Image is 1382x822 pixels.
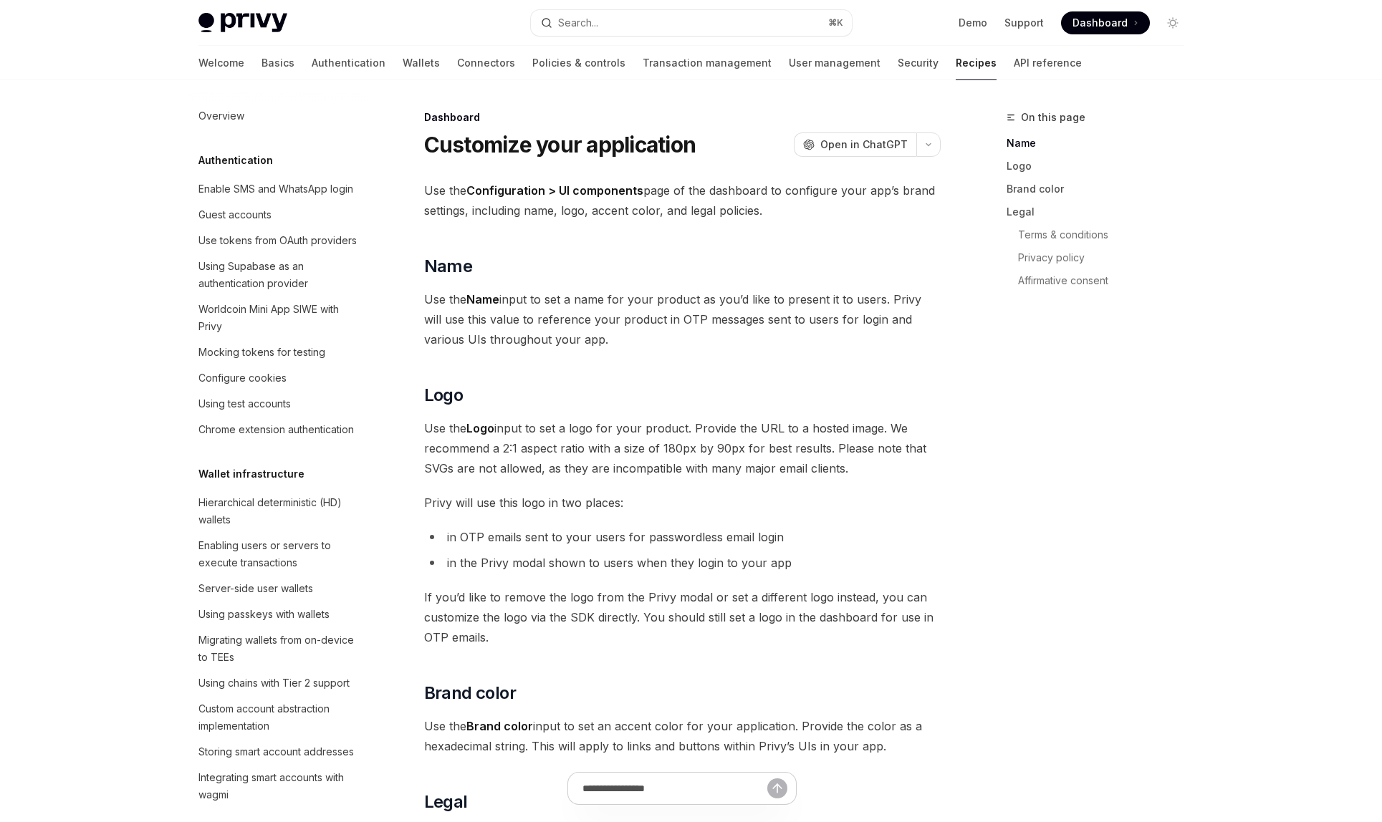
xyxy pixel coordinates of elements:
[198,769,362,803] div: Integrating smart accounts with wagmi
[1073,16,1128,30] span: Dashboard
[424,289,941,349] span: Use the input to set a name for your product as you’d like to present it to users. Privy will use...
[1007,246,1196,269] a: Privacy policy
[1007,155,1196,178] a: Logo
[187,253,370,296] a: Using Supabase as an authentication provider
[582,773,767,804] input: Ask a question...
[424,587,941,647] span: If you’d like to remove the logo from the Privy modal or set a different logo instead, you can cu...
[261,46,294,80] a: Basics
[187,576,370,601] a: Server-side user wallets
[198,107,244,125] div: Overview
[424,180,941,221] span: Use the page of the dashboard to configure your app’s brand settings, including name, logo, accen...
[424,493,941,513] span: Privy will use this logo in two places:
[1007,132,1196,155] a: Name
[794,132,916,157] button: Open in ChatGPT
[198,13,287,33] img: light logo
[198,206,272,223] div: Guest accounts
[187,627,370,670] a: Migrating wallets from on-device to TEEs
[828,17,843,29] span: ⌘ K
[466,292,499,306] strong: Name
[187,365,370,391] a: Configure cookies
[187,417,370,443] a: Chrome extension authentication
[198,537,362,571] div: Enabling users or servers to execute transactions
[424,132,696,158] h1: Customize your application
[424,553,941,573] li: in the Privy modal shown to users when they login to your app
[198,743,354,760] div: Storing smart account addresses
[403,46,440,80] a: Wallets
[466,183,643,198] strong: Configuration > UI components
[198,301,362,335] div: Worldcoin Mini App SIWE with Privy
[198,700,362,735] div: Custom account abstraction implementation
[198,395,291,412] div: Using test accounts
[1161,11,1184,34] button: Toggle dark mode
[187,670,370,696] a: Using chains with Tier 2 support
[643,46,772,80] a: Transaction management
[956,46,997,80] a: Recipes
[187,296,370,339] a: Worldcoin Mini App SIWE with Privy
[1004,16,1044,30] a: Support
[198,344,325,361] div: Mocking tokens for testing
[198,46,244,80] a: Welcome
[767,778,787,798] button: Send message
[187,202,370,228] a: Guest accounts
[187,490,370,533] a: Hierarchical deterministic (HD) wallets
[531,10,852,36] button: Search...⌘K
[424,716,941,756] span: Use the input to set an accent color for your application. Provide the color as a hexadecimal str...
[187,391,370,417] a: Using test accounts
[198,180,353,198] div: Enable SMS and WhatsApp login
[187,228,370,253] a: Use tokens from OAuth providers
[898,46,939,80] a: Security
[198,258,362,292] div: Using Supabase as an authentication provider
[532,46,625,80] a: Policies & controls
[1007,223,1196,246] a: Terms & conditions
[198,580,313,597] div: Server-side user wallets
[198,369,287,387] div: Configure cookies
[820,137,908,152] span: Open in ChatGPT
[1007,178,1196,200] a: Brand color
[198,232,357,249] div: Use tokens from OAuth providers
[187,339,370,365] a: Mocking tokens for testing
[187,696,370,739] a: Custom account abstraction implementation
[1007,200,1196,223] a: Legal
[198,421,354,438] div: Chrome extension authentication
[187,176,370,202] a: Enable SMS and WhatsApp login
[187,765,370,808] a: Integrating smart accounts with wagmi
[198,494,362,528] div: Hierarchical deterministic (HD) wallets
[424,418,941,478] span: Use the input to set a logo for your product. Provide the URL to a hosted image. We recommend a 2...
[1014,46,1082,80] a: API reference
[1007,269,1196,292] a: Affirmative consent
[198,606,330,623] div: Using passkeys with wallets
[424,110,941,125] div: Dashboard
[198,674,350,692] div: Using chains with Tier 2 support
[198,152,273,169] h5: Authentication
[187,601,370,627] a: Using passkeys with wallets
[198,465,304,483] h5: Wallet infrastructure
[424,384,464,407] span: Logo
[558,14,598,32] div: Search...
[959,16,987,30] a: Demo
[198,632,362,666] div: Migrating wallets from on-device to TEEs
[424,682,516,705] span: Brand color
[789,46,880,80] a: User management
[466,421,494,435] strong: Logo
[1061,11,1150,34] a: Dashboard
[424,527,941,547] li: in OTP emails sent to your users for passwordless email login
[312,46,385,80] a: Authentication
[187,103,370,129] a: Overview
[424,255,473,278] span: Name
[187,533,370,576] a: Enabling users or servers to execute transactions
[466,719,533,733] strong: Brand color
[1021,109,1085,126] span: On this page
[457,46,515,80] a: Connectors
[187,739,370,765] a: Storing smart account addresses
